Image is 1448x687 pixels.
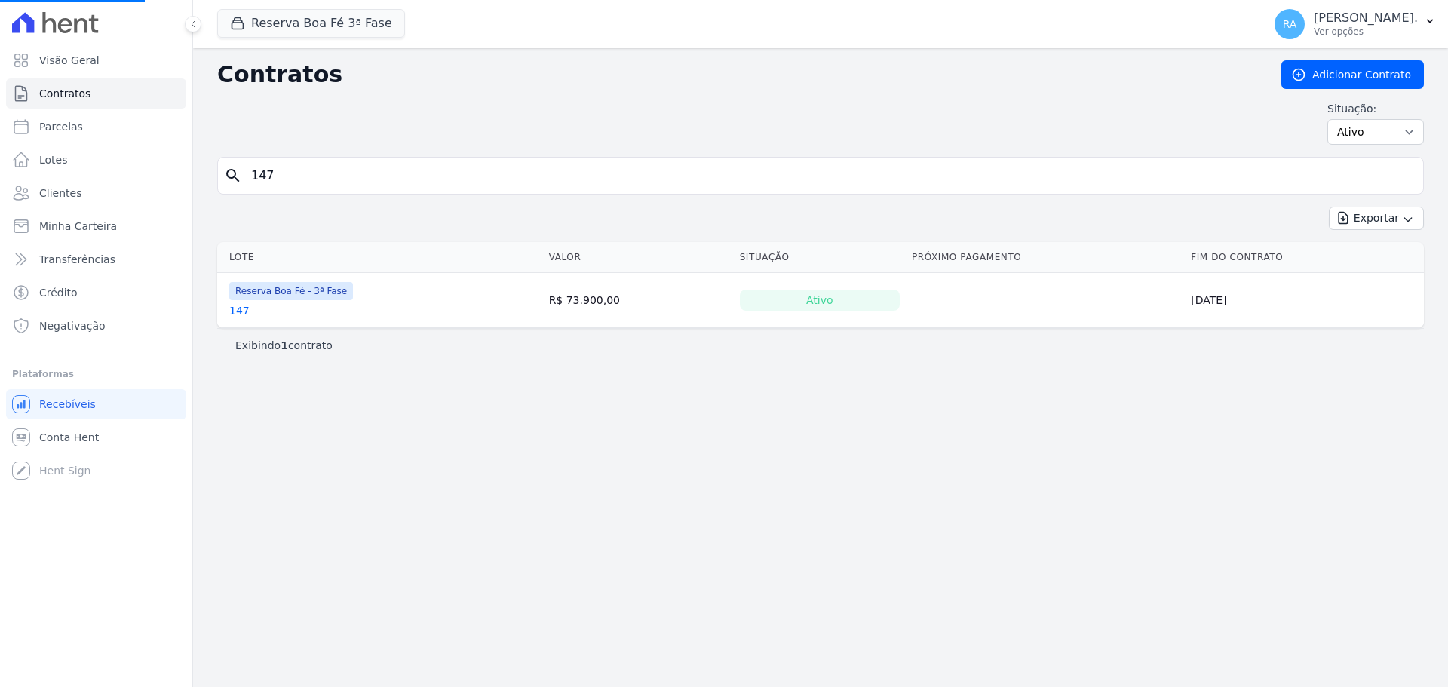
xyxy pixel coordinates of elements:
th: Situação [734,242,906,273]
span: Negativação [39,318,106,333]
span: Visão Geral [39,53,100,68]
a: Crédito [6,278,186,308]
p: [PERSON_NAME]. [1314,11,1418,26]
span: Conta Hent [39,430,99,445]
a: Adicionar Contrato [1281,60,1424,89]
p: Ver opções [1314,26,1418,38]
th: Valor [543,242,734,273]
td: [DATE] [1185,273,1424,328]
a: Transferências [6,244,186,274]
div: Plataformas [12,365,180,383]
span: Transferências [39,252,115,267]
button: Reserva Boa Fé 3ª Fase [217,9,405,38]
a: Contratos [6,78,186,109]
a: Recebíveis [6,389,186,419]
th: Lote [217,242,543,273]
a: Negativação [6,311,186,341]
input: Buscar por nome do lote [242,161,1417,191]
a: Parcelas [6,112,186,142]
th: Fim do Contrato [1185,242,1424,273]
b: 1 [281,339,288,351]
th: Próximo Pagamento [906,242,1185,273]
h2: Contratos [217,61,1257,88]
p: Exibindo contrato [235,338,333,353]
a: 147 [229,303,250,318]
label: Situação: [1327,101,1424,116]
td: R$ 73.900,00 [543,273,734,328]
span: Clientes [39,186,81,201]
span: Contratos [39,86,90,101]
i: search [224,167,242,185]
div: Ativo [740,290,900,311]
a: Clientes [6,178,186,208]
span: Crédito [39,285,78,300]
span: Reserva Boa Fé - 3ª Fase [229,282,353,300]
span: Lotes [39,152,68,167]
a: Minha Carteira [6,211,186,241]
a: Visão Geral [6,45,186,75]
button: RA [PERSON_NAME]. Ver opções [1262,3,1448,45]
span: Minha Carteira [39,219,117,234]
a: Lotes [6,145,186,175]
button: Exportar [1329,207,1424,230]
a: Conta Hent [6,422,186,452]
span: RA [1283,19,1297,29]
span: Recebíveis [39,397,96,412]
span: Parcelas [39,119,83,134]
